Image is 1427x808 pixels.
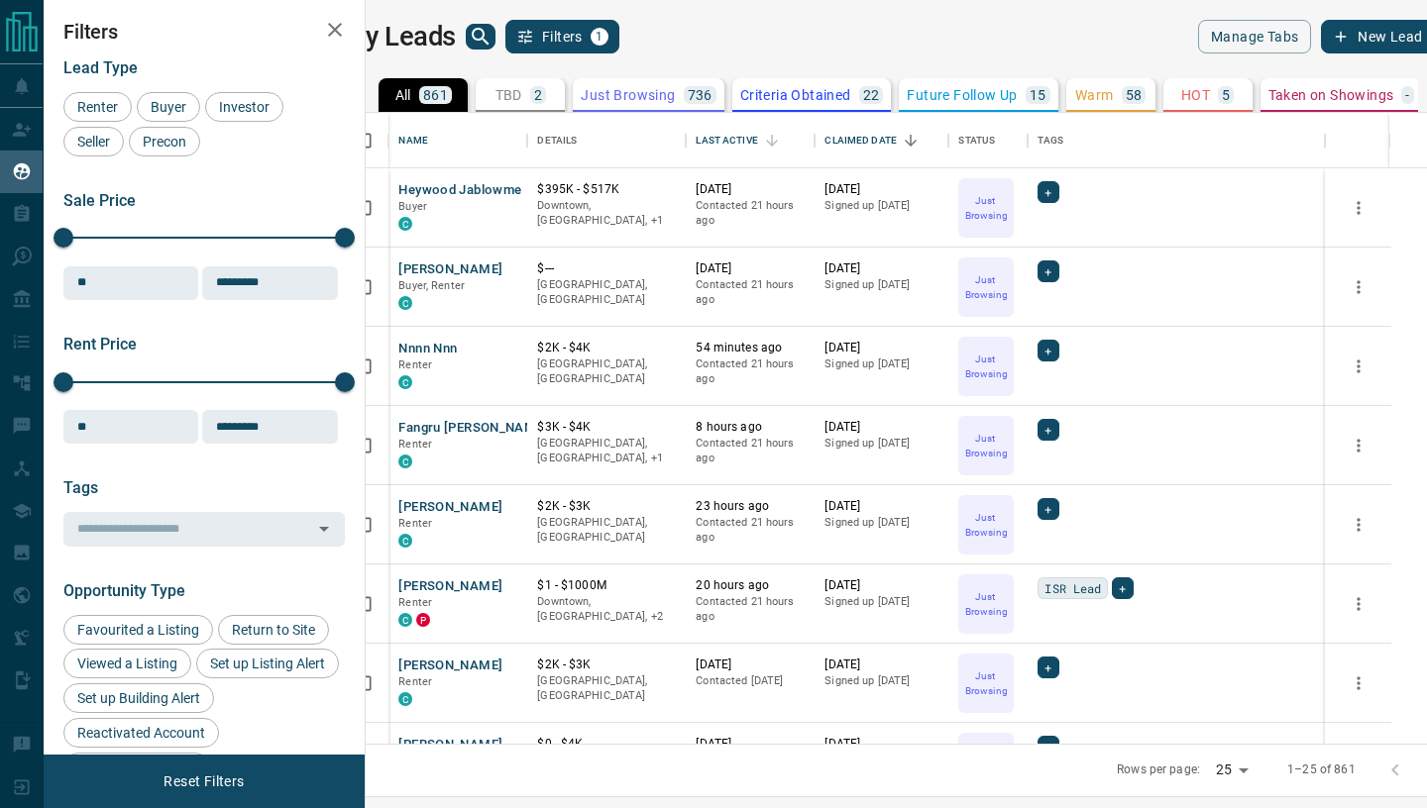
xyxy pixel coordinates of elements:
span: Renter [398,517,432,530]
p: Just Browsing [960,510,1012,540]
div: Set up Building Alert [63,683,214,713]
div: condos.ca [398,613,412,627]
p: Warm [1075,88,1114,102]
span: Sale Price [63,191,136,210]
p: $2K - $3K [537,656,676,673]
span: Set up Listing Alert [203,656,332,671]
p: [DATE] [696,736,805,753]
p: [DATE] [696,181,805,198]
span: Viewed a Listing [70,656,184,671]
div: Name [398,113,428,168]
p: $2K - $4K [537,340,676,356]
p: Signed up [DATE] [824,198,938,214]
div: Claimed Date [824,113,897,168]
div: condos.ca [398,217,412,231]
p: [DATE] [696,260,805,277]
span: Buyer, Renter [398,279,465,292]
button: Filters1 [505,20,619,53]
p: Just Browsing [960,431,1012,460]
span: Renter [398,358,432,371]
p: [GEOGRAPHIC_DATA], [GEOGRAPHIC_DATA] [537,673,676,704]
p: Just Browsing [960,352,1012,381]
p: 54 minutes ago [696,340,805,356]
div: Favourited a Listing [63,615,213,645]
span: + [1044,261,1051,281]
p: [DATE] [696,656,805,673]
button: [PERSON_NAME] [398,736,502,755]
p: [DATE] [824,181,938,198]
p: 2 [534,88,542,102]
span: Rent Price [63,335,137,353]
div: Last Active [696,113,757,168]
div: + [1038,656,1058,678]
span: + [1044,182,1051,202]
div: Tags [1038,113,1063,168]
p: $--- [537,260,676,277]
span: Precon [136,134,193,150]
p: 8 hours ago [696,419,805,436]
p: [DATE] [824,260,938,277]
p: Signed up [DATE] [824,673,938,689]
div: Details [537,113,577,168]
div: Status [948,113,1028,168]
p: Signed up [DATE] [824,356,938,372]
span: Buyer [144,99,193,115]
button: Nnnn Nnn [398,340,457,358]
span: Renter [70,99,125,115]
div: + [1038,498,1058,520]
div: + [1112,577,1133,599]
div: condos.ca [398,375,412,389]
p: $3K - $4K [537,419,676,436]
span: Seller [70,134,117,150]
div: + [1038,181,1058,203]
span: + [1044,737,1051,757]
p: [DATE] [824,577,938,594]
p: 5 [1222,88,1230,102]
p: Rows per page: [1117,761,1200,778]
span: Reactivated Account [70,725,212,741]
button: more [1344,431,1373,460]
span: Renter [398,596,432,609]
p: [DATE] [824,498,938,515]
button: Heywood Jablowme [398,181,521,200]
span: Investor [212,99,276,115]
button: Open [310,515,338,543]
button: Manage Tabs [1198,20,1311,53]
div: + [1038,736,1058,757]
button: more [1344,193,1373,223]
button: Sort [897,127,925,154]
div: condos.ca [398,296,412,310]
p: 736 [688,88,713,102]
span: Tags [63,478,98,497]
div: Buyer [137,92,200,122]
p: [DATE] [824,340,938,356]
p: Just Browsing [960,193,1012,223]
p: Contacted 21 hours ago [696,277,805,308]
p: 23 hours ago [696,498,805,515]
p: Signed up [DATE] [824,277,938,293]
span: Buyer [398,200,427,213]
span: + [1044,420,1051,440]
p: Just Browsing [581,88,675,102]
div: Renter [63,92,132,122]
p: Signed up [DATE] [824,594,938,610]
p: Contacted 21 hours ago [696,356,805,387]
h1: My Leads [342,21,456,52]
div: + [1038,260,1058,282]
p: $2K - $3K [537,498,676,515]
span: 1 [593,30,606,44]
button: more [1344,510,1373,540]
p: Taken on Showings [1268,88,1394,102]
span: Opportunity Type [63,581,185,600]
p: Contacted 21 hours ago [696,594,805,625]
p: [DATE] [824,656,938,673]
p: Just Browsing [960,272,1012,302]
p: 861 [423,88,448,102]
h2: Filters [63,20,345,44]
p: [DATE] [824,419,938,436]
p: East End, Toronto [537,594,676,625]
p: 22 [863,88,880,102]
p: 15 [1030,88,1046,102]
button: [PERSON_NAME] [398,577,502,596]
div: condos.ca [398,534,412,548]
